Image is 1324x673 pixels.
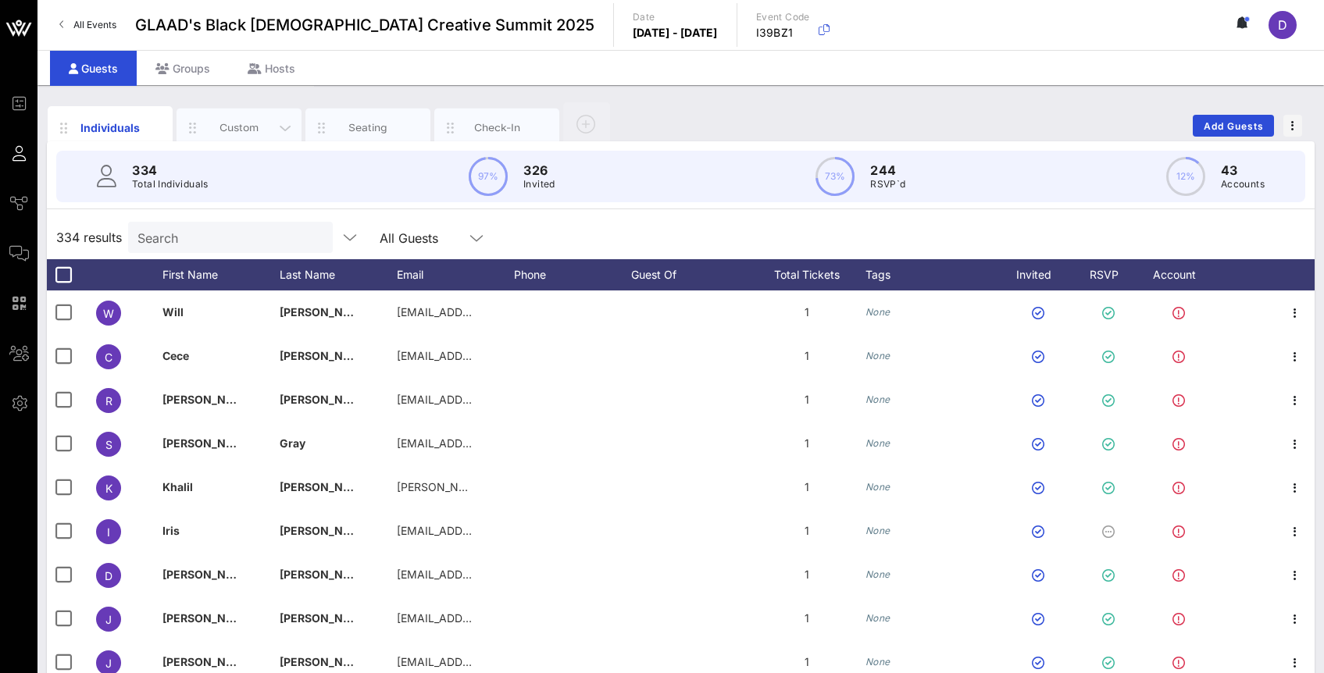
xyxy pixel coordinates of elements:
div: Phone [514,259,631,290]
span: [PERSON_NAME] [280,611,372,625]
div: 1 [748,596,865,640]
span: [EMAIL_ADDRESS][DOMAIN_NAME] [397,524,585,537]
div: 1 [748,422,865,465]
i: None [865,481,890,493]
div: All Guests [380,231,438,245]
span: [EMAIL_ADDRESS][DOMAIN_NAME] [397,655,585,668]
span: [PERSON_NAME] [162,655,255,668]
i: None [865,306,890,318]
div: 1 [748,509,865,553]
span: R [105,394,112,408]
span: GLAAD's Black [DEMOGRAPHIC_DATA] Creative Summit 2025 [135,13,594,37]
div: 1 [748,465,865,509]
span: [EMAIL_ADDRESS][DOMAIN_NAME] [397,436,585,450]
div: 1 [748,378,865,422]
p: [DATE] - [DATE] [633,25,718,41]
span: J [105,613,112,626]
span: Cece [162,349,189,362]
span: K [105,482,112,495]
span: Gray [280,436,305,450]
span: [PERSON_NAME] [280,305,372,319]
div: RSVP [1084,259,1139,290]
span: [PERSON_NAME] [162,568,255,581]
span: [PERSON_NAME] [162,611,255,625]
div: 1 [748,290,865,334]
span: [EMAIL_ADDRESS][DOMAIN_NAME] [397,611,585,625]
span: [EMAIL_ADDRESS][DOMAIN_NAME] [397,349,585,362]
span: 334 results [56,228,122,247]
span: J [105,657,112,670]
i: None [865,437,890,449]
div: First Name [162,259,280,290]
div: Groups [137,51,229,86]
div: Seating [334,120,403,135]
p: Event Code [756,9,810,25]
p: 43 [1221,161,1265,180]
p: 326 [523,161,555,180]
div: Check-In [462,120,532,135]
div: 1 [748,553,865,596]
div: Invited [998,259,1084,290]
span: [PERSON_NAME] [280,349,372,362]
div: All Guests [370,222,495,253]
span: [PERSON_NAME] [280,655,372,668]
p: Accounts [1221,176,1265,192]
span: All Events [73,19,116,30]
div: Account [1139,259,1225,290]
i: None [865,393,890,405]
i: None [865,350,890,361]
span: [PERSON_NAME] [280,524,372,537]
div: Last Name [280,259,397,290]
div: Hosts [229,51,314,86]
div: Tags [865,259,998,290]
i: None [865,568,890,580]
span: W [103,307,114,320]
span: D [1278,17,1287,33]
span: C [105,351,112,364]
span: [PERSON_NAME] [162,436,255,450]
span: S [105,438,112,451]
i: None [865,656,890,668]
p: Total Individuals [132,176,209,192]
div: Individuals [76,119,145,136]
span: Iris [162,524,180,537]
a: All Events [50,12,126,37]
i: None [865,525,890,536]
p: Invited [523,176,555,192]
span: [PERSON_NAME] [280,480,372,493]
span: [EMAIL_ADDRESS][DOMAIN_NAME] [397,568,585,581]
div: 1 [748,334,865,378]
p: RSVP`d [870,176,905,192]
span: Will [162,305,184,319]
p: 334 [132,161,209,180]
span: [PERSON_NAME] [162,393,255,406]
div: Email [397,259,514,290]
span: Khalil [162,480,193,493]
p: I39BZ1 [756,25,810,41]
div: Guests [50,51,137,86]
p: Date [633,9,718,25]
span: [PERSON_NAME] [280,568,372,581]
span: D [105,569,112,582]
span: [EMAIL_ADDRESS][DOMAIN_NAME] [397,305,585,319]
div: D [1269,11,1297,39]
span: [PERSON_NAME][EMAIL_ADDRESS][DOMAIN_NAME] [397,480,675,493]
div: Total Tickets [748,259,865,290]
span: [PERSON_NAME] [280,393,372,406]
span: Add Guests [1203,120,1265,132]
div: Custom [205,120,274,135]
span: I [107,525,110,539]
div: Guest Of [631,259,748,290]
i: None [865,612,890,624]
span: [EMAIL_ADDRESS][DOMAIN_NAME] [397,393,585,406]
button: Add Guests [1193,115,1274,137]
p: 244 [870,161,905,180]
